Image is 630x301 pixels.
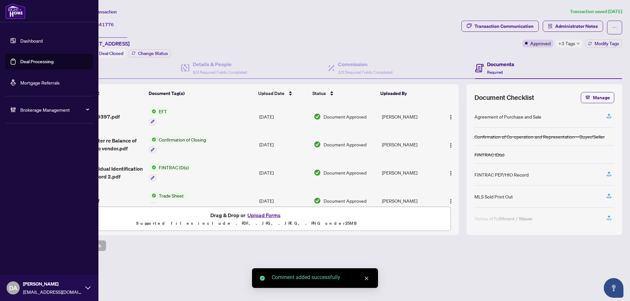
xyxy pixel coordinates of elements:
span: 2/2 Required Fields Completed [338,70,392,75]
div: MLS Sold Print Out [474,193,513,200]
span: Deal Closed [99,50,123,56]
div: FINTRAC PEP/HIO Record [474,171,529,178]
td: [PERSON_NAME] [379,103,439,131]
h4: Commission [338,60,392,68]
img: Document Status [314,113,321,120]
td: [DATE] [257,103,311,131]
span: View Transaction [82,9,117,15]
img: Status Icon [149,192,156,199]
span: Modify Tags [595,41,619,46]
img: Logo [448,115,453,120]
img: Document Status [314,141,321,148]
span: Change Status [138,51,168,56]
button: Logo [446,111,456,122]
button: Logo [446,139,456,150]
span: Document Approved [324,197,367,204]
img: Logo [448,171,453,176]
button: Status IconTrade Sheet [149,192,186,210]
a: Deal Processing [20,59,53,65]
button: Transaction Communication [461,21,539,32]
span: Document Approved [324,113,367,120]
span: solution [548,24,553,28]
span: Drag & Drop orUpload FormsSupported files include .PDF, .JPG, .JPEG, .PNG under25MB [42,207,451,231]
span: Required [487,70,503,75]
td: [PERSON_NAME] [379,131,439,159]
div: FINTRAC ID(s) [474,151,504,158]
span: down [577,42,580,45]
td: [PERSON_NAME] [379,187,439,215]
span: DA [9,283,17,292]
th: Uploaded By [378,84,437,103]
button: Modify Tags [585,40,622,47]
span: [PERSON_NAME] [23,280,82,288]
img: Logo [448,143,453,148]
span: Brokerage Management [20,106,89,113]
article: Transaction saved [DATE] [570,8,622,15]
img: Document Status [314,197,321,204]
p: Supported files include .PDF, .JPG, .JPEG, .PNG under 25 MB [46,219,447,227]
button: Logo [446,167,456,178]
a: Dashboard [20,38,43,44]
span: EFT [156,108,170,115]
button: Status IconFINTRAC ID(s) [149,164,191,181]
th: (15) File Name [58,84,146,103]
th: Upload Date [256,84,310,103]
button: Change Status [129,49,171,57]
button: Status IconConfirmation of Closing [149,136,209,154]
div: Comment added successfully [272,273,370,281]
div: Confirmation of Co-operation and Representation—Buyer/Seller [474,133,605,140]
button: Status IconEFT [149,108,170,125]
span: Drag & Drop or [210,211,283,219]
span: Approved [530,40,551,47]
td: [DATE] [257,187,311,215]
div: Agreement of Purchase and Sale [474,113,541,120]
span: Upload Date [258,90,284,97]
td: [PERSON_NAME] [379,159,439,187]
td: [DATE] [257,159,311,187]
button: Manage [581,92,614,103]
span: Confirmation of Closing [156,136,209,143]
h4: Documents [487,60,514,68]
img: Status Icon [149,164,156,171]
button: Upload Forms [245,211,283,219]
span: FINTRAC - Individual Identification Information Record 2.pdf [61,165,144,180]
span: [STREET_ADDRESS] [81,40,130,47]
span: 25-S5830D Letter re Balance of Deposit owing to vendor.pdf [61,137,144,152]
span: Document Checklist [474,93,534,102]
img: logo [5,3,26,19]
span: Document Approved [324,141,367,148]
span: close [364,276,369,281]
span: Administrator Notes [555,21,598,31]
span: +3 Tags [558,40,575,47]
span: Trade Sheet [156,192,186,199]
span: Manage [593,92,610,103]
a: Mortgage Referrals [20,80,60,85]
img: Logo [448,199,453,204]
span: 3/3 Required Fields Completed [193,70,247,75]
th: Status [310,84,378,103]
span: FINTRAC ID(s) [156,164,191,171]
div: Notice of Fulfillment / Waiver [474,215,533,222]
div: Transaction Communication [474,21,534,31]
h4: Details & People [193,60,247,68]
span: 41776 [99,22,114,28]
span: Status [312,90,326,97]
img: Status Icon [149,108,156,115]
span: ellipsis [612,25,617,30]
button: Open asap [604,278,623,298]
span: Document Approved [324,169,367,176]
td: [DATE] [257,131,311,159]
img: Status Icon [149,136,156,143]
span: check-circle [260,276,265,281]
button: Administrator Notes [543,21,603,32]
a: Close [363,275,370,282]
img: Document Status [314,169,321,176]
button: Logo [446,196,456,206]
span: [EMAIL_ADDRESS][DOMAIN_NAME] [23,288,82,295]
div: Status: [81,49,126,58]
th: Document Tag(s) [146,84,256,103]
